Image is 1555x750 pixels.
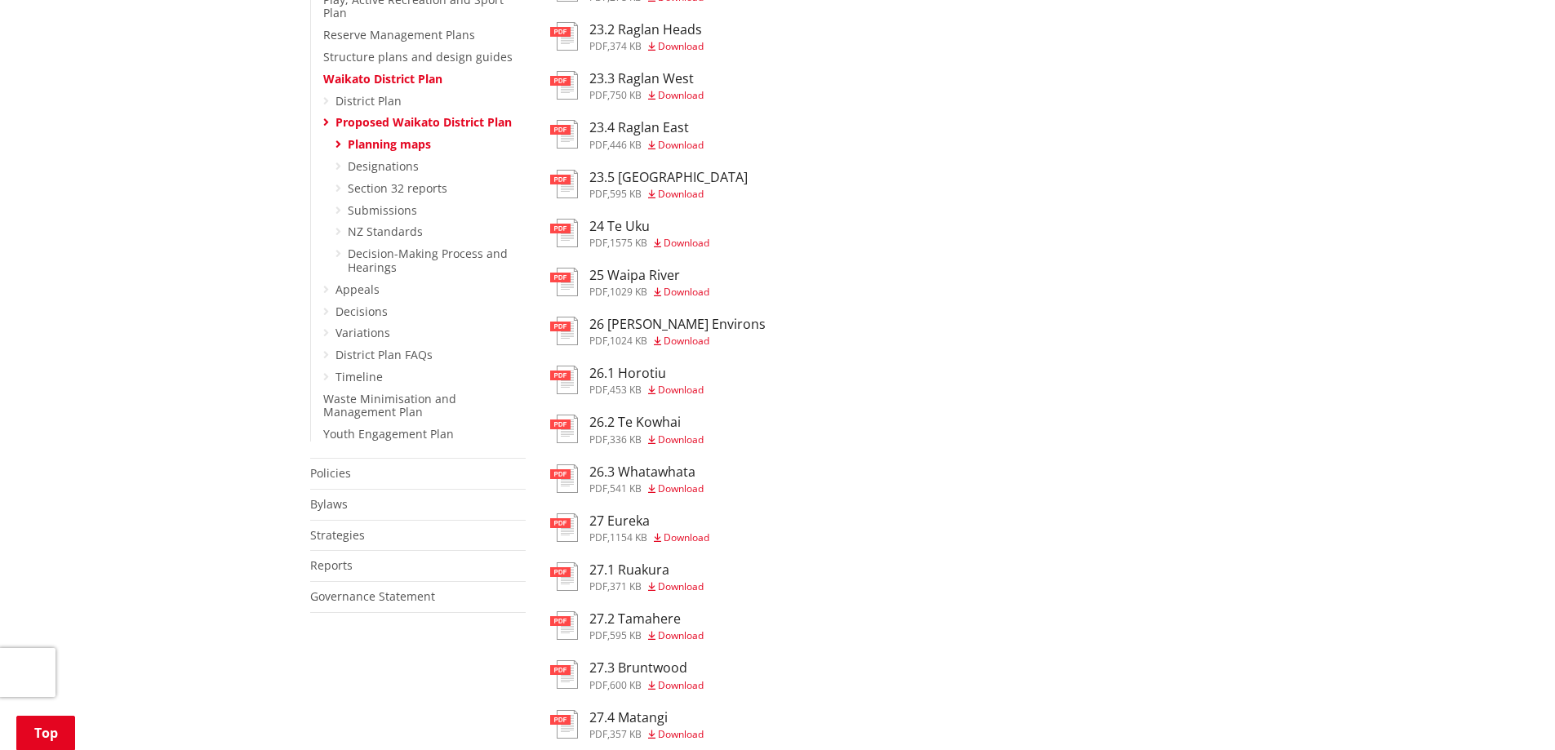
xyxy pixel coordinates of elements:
span: 750 KB [610,88,642,102]
span: Download [658,727,704,741]
h3: 26.3 Whatawhata [589,464,704,480]
span: 541 KB [610,482,642,495]
div: , [589,533,709,543]
div: , [589,189,748,199]
a: Submissions [348,202,417,218]
a: Top [16,716,75,750]
span: 336 KB [610,433,642,446]
div: , [589,91,704,100]
img: document-pdf.svg [550,317,578,345]
img: document-pdf.svg [550,513,578,542]
div: , [589,287,709,297]
a: 24 Te Uku pdf,1575 KB Download [550,219,709,248]
a: 23.3 Raglan West pdf,750 KB Download [550,71,704,100]
a: Variations [335,325,390,340]
span: 595 KB [610,628,642,642]
img: document-pdf.svg [550,611,578,640]
span: pdf [589,383,607,397]
span: Download [658,579,704,593]
a: 26 [PERSON_NAME] Environs pdf,1024 KB Download [550,317,766,346]
h3: 27 Eureka [589,513,709,529]
span: pdf [589,628,607,642]
span: Download [664,285,709,299]
span: Download [658,39,704,53]
h3: 24 Te Uku [589,219,709,234]
span: pdf [589,138,607,152]
a: 27.4 Matangi pdf,357 KB Download [550,710,704,739]
h3: 26.1 Horotiu [589,366,704,381]
a: Strategies [310,527,365,543]
img: document-pdf.svg [550,219,578,247]
h3: 27.4 Matangi [589,710,704,726]
h3: 27.1 Ruakura [589,562,704,578]
span: 453 KB [610,383,642,397]
div: , [589,336,766,346]
a: District Plan [335,93,402,109]
span: pdf [589,88,607,102]
div: , [589,385,704,395]
span: 374 KB [610,39,642,53]
span: Download [658,628,704,642]
a: Timeline [335,369,383,384]
a: Appeals [335,282,380,297]
img: document-pdf.svg [550,22,578,51]
span: Download [664,236,709,250]
span: pdf [589,433,607,446]
span: Download [664,334,709,348]
a: 23.2 Raglan Heads pdf,374 KB Download [550,22,704,51]
img: document-pdf.svg [550,170,578,198]
a: 27 Eureka pdf,1154 KB Download [550,513,709,543]
div: , [589,681,704,690]
span: pdf [589,530,607,544]
span: Download [658,187,704,201]
span: Download [658,88,704,102]
a: Reserve Management Plans [323,27,475,42]
h3: 27.3 Bruntwood [589,660,704,676]
span: pdf [589,39,607,53]
a: Proposed Waikato District Plan [335,114,512,130]
span: 1154 KB [610,530,647,544]
div: , [589,238,709,248]
a: Decision-Making Process and Hearings [348,246,508,275]
span: Download [664,530,709,544]
span: 1029 KB [610,285,647,299]
div: , [589,484,704,494]
a: Planning maps [348,136,431,152]
span: pdf [589,579,607,593]
span: Download [658,433,704,446]
a: 27.3 Bruntwood pdf,600 KB Download [550,660,704,690]
a: 27.2 Tamahere pdf,595 KB Download [550,611,704,641]
span: 595 KB [610,187,642,201]
div: , [589,42,704,51]
span: Download [658,678,704,692]
span: 1575 KB [610,236,647,250]
a: Waste Minimisation and Management Plan [323,391,456,420]
div: , [589,435,704,445]
h3: 25 Waipa River [589,268,709,283]
a: Bylaws [310,496,348,512]
a: Section 32 reports [348,180,447,196]
a: 26.1 Horotiu pdf,453 KB Download [550,366,704,395]
span: pdf [589,334,607,348]
a: NZ Standards [348,224,423,239]
h3: 26 [PERSON_NAME] Environs [589,317,766,332]
img: document-pdf.svg [550,464,578,493]
div: , [589,582,704,592]
h3: 23.2 Raglan Heads [589,22,704,38]
img: document-pdf.svg [550,710,578,739]
h3: 26.2 Te Kowhai [589,415,704,430]
a: Decisions [335,304,388,319]
a: 27.1 Ruakura pdf,371 KB Download [550,562,704,592]
a: Youth Engagement Plan [323,426,454,442]
span: 600 KB [610,678,642,692]
span: 371 KB [610,579,642,593]
img: document-pdf.svg [550,120,578,149]
a: Reports [310,557,353,573]
span: Download [658,138,704,152]
span: Download [658,482,704,495]
div: , [589,140,704,150]
span: pdf [589,285,607,299]
div: , [589,730,704,739]
img: document-pdf.svg [550,366,578,394]
a: Designations [348,158,419,174]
